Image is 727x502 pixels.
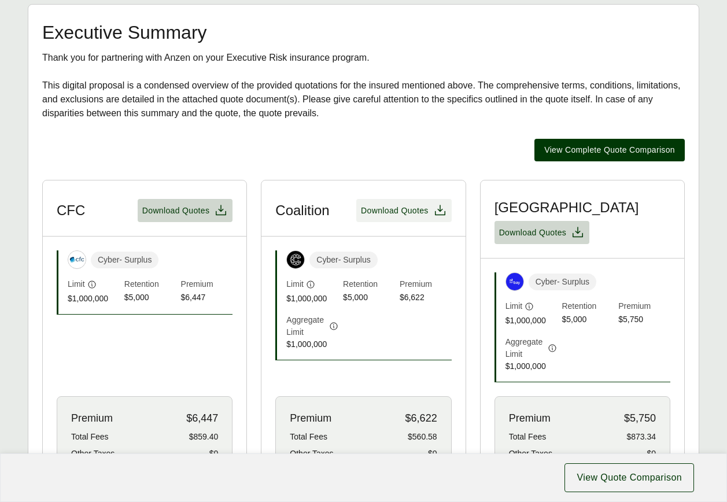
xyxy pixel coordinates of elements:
[400,291,452,305] span: $6,622
[405,411,437,426] span: $6,622
[343,278,395,291] span: Retention
[138,199,233,222] button: Download Quotes
[505,300,523,312] span: Limit
[42,23,685,42] h2: Executive Summary
[506,273,523,290] img: At-Bay
[275,202,329,219] h3: Coalition
[290,431,327,443] span: Total Fees
[57,202,85,219] h3: CFC
[286,293,338,305] span: $1,000,000
[209,448,219,460] span: $0
[529,274,596,290] span: Cyber - Surplus
[71,431,109,443] span: Total Fees
[626,431,656,443] span: $873.34
[186,411,218,426] span: $6,447
[494,221,590,244] button: Download Quotes
[71,448,115,460] span: Other Taxes
[286,314,327,338] span: Aggregate Limit
[286,338,338,350] span: $1,000,000
[68,251,86,268] img: CFC
[509,448,552,460] span: Other Taxes
[42,51,685,120] div: Thank you for partnering with Anzen on your Executive Risk insurance program. This digital propos...
[287,251,304,268] img: Coalition
[624,411,656,426] span: $5,750
[68,278,85,290] span: Limit
[494,199,639,216] h3: [GEOGRAPHIC_DATA]
[534,139,685,161] button: View Complete Quote Comparison
[290,411,331,426] span: Premium
[124,278,176,291] span: Retention
[343,291,395,305] span: $5,000
[544,144,675,156] span: View Complete Quote Comparison
[428,448,437,460] span: $0
[400,278,452,291] span: Premium
[91,252,158,268] span: Cyber - Surplus
[647,448,656,460] span: $0
[142,205,210,217] span: Download Quotes
[356,199,452,222] button: Download Quotes
[618,300,670,313] span: Premium
[562,313,614,327] span: $5,000
[71,411,113,426] span: Premium
[181,291,233,305] span: $6,447
[68,293,120,305] span: $1,000,000
[309,252,377,268] span: Cyber - Surplus
[408,431,437,443] span: $560.58
[189,431,219,443] span: $859.40
[286,278,304,290] span: Limit
[505,315,558,327] span: $1,000,000
[577,471,682,485] span: View Quote Comparison
[181,278,233,291] span: Premium
[509,411,551,426] span: Premium
[499,227,567,239] span: Download Quotes
[562,300,614,313] span: Retention
[618,313,670,327] span: $5,750
[505,336,546,360] span: Aggregate Limit
[290,448,333,460] span: Other Taxes
[505,360,558,372] span: $1,000,000
[564,463,694,492] button: View Quote Comparison
[361,205,429,217] span: Download Quotes
[509,431,547,443] span: Total Fees
[124,291,176,305] span: $5,000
